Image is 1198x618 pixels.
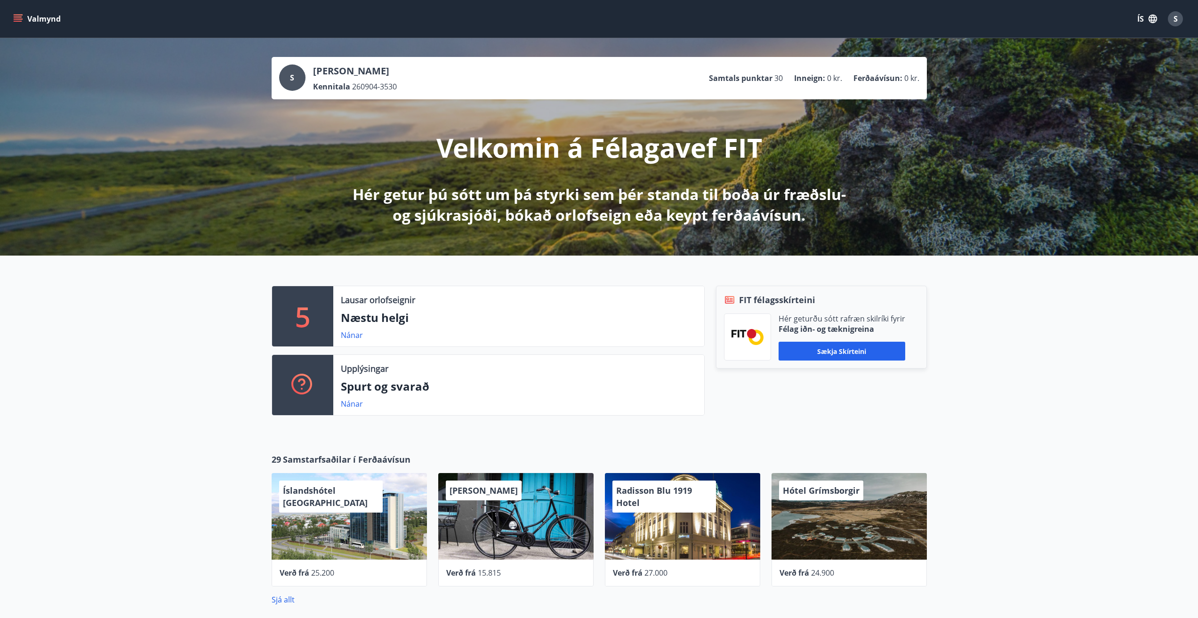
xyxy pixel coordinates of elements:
[478,568,501,578] span: 15.815
[709,73,772,83] p: Samtals punktar
[341,362,388,375] p: Upplýsingar
[1164,8,1187,30] button: S
[313,81,350,92] p: Kennitala
[313,64,397,78] p: [PERSON_NAME]
[779,342,905,361] button: Sækja skírteini
[853,73,902,83] p: Ferðaávísun :
[341,399,363,409] a: Nánar
[904,73,919,83] span: 0 kr.
[1132,10,1162,27] button: ÍS
[794,73,825,83] p: Inneign :
[341,294,415,306] p: Lausar orlofseignir
[783,485,860,496] span: Hótel Grímsborgir
[613,568,643,578] span: Verð frá
[779,313,905,324] p: Hér geturðu sótt rafræn skilríki fyrir
[1174,14,1178,24] span: S
[341,378,697,394] p: Spurt og svarað
[352,81,397,92] span: 260904-3530
[272,594,295,605] a: Sjá allt
[780,568,809,578] span: Verð frá
[644,568,667,578] span: 27.000
[280,568,309,578] span: Verð frá
[290,72,294,83] span: S
[11,10,64,27] button: menu
[272,453,281,466] span: 29
[351,184,848,225] p: Hér getur þú sótt um þá styrki sem þér standa til boða úr fræðslu- og sjúkrasjóði, bókað orlofsei...
[450,485,518,496] span: [PERSON_NAME]
[827,73,842,83] span: 0 kr.
[732,329,764,345] img: FPQVkF9lTnNbbaRSFyT17YYeljoOGk5m51IhT0bO.png
[295,298,310,334] p: 5
[283,485,368,508] span: Íslandshótel [GEOGRAPHIC_DATA]
[283,453,410,466] span: Samstarfsaðilar í Ferðaávísun
[436,129,762,165] p: Velkomin á Félagavef FIT
[779,324,905,334] p: Félag iðn- og tæknigreina
[311,568,334,578] span: 25.200
[739,294,815,306] span: FIT félagsskírteini
[774,73,783,83] span: 30
[811,568,834,578] span: 24.900
[341,330,363,340] a: Nánar
[341,310,697,326] p: Næstu helgi
[616,485,692,508] span: Radisson Blu 1919 Hotel
[446,568,476,578] span: Verð frá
